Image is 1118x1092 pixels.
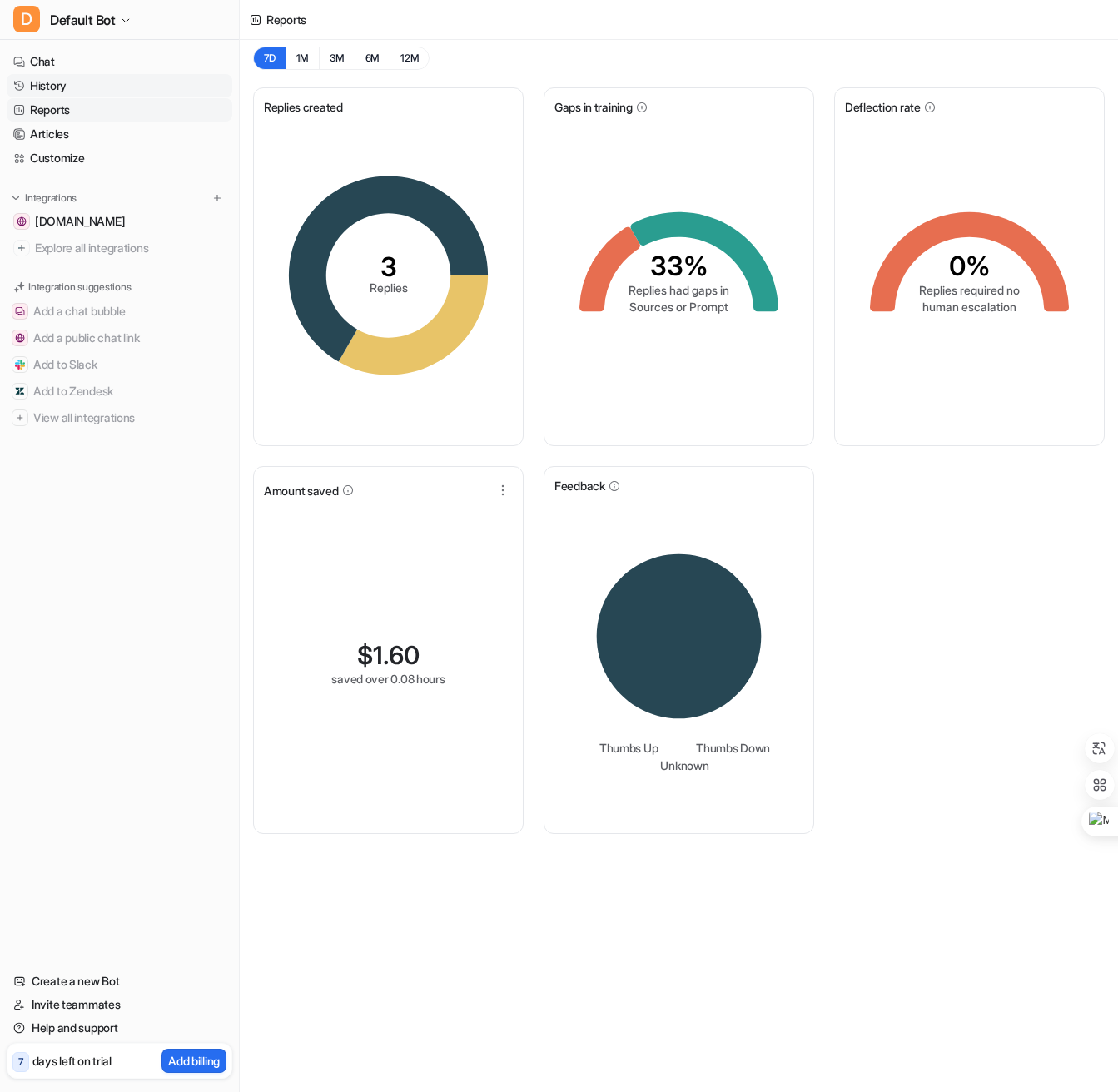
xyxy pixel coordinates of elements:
[380,251,397,283] tspan: 3
[7,236,232,260] a: Explore all integrations
[264,482,339,499] span: Amount saved
[390,47,430,70] button: 12M
[684,739,770,757] li: Thumbs Down
[266,11,306,28] div: Reports
[319,47,355,70] button: 3M
[370,280,408,295] tspan: Replies
[10,192,22,204] img: expand menu
[7,1016,232,1040] a: Help and support
[7,378,232,405] button: Add to ZendeskAdd to Zendesk
[7,50,232,73] a: Chat
[845,98,921,116] span: Deflection rate
[15,333,25,343] img: Add a public chat link
[7,970,232,993] a: Create a new Bot
[7,74,232,97] a: History
[7,146,232,170] a: Customize
[161,1049,226,1073] button: Add billing
[357,640,420,670] div: $
[15,360,25,370] img: Add to Slack
[15,386,25,396] img: Add to Zendesk
[28,280,131,295] p: Integration suggestions
[32,1052,112,1070] p: days left on trial
[355,47,390,70] button: 6M
[629,300,728,314] tspan: Sources or Prompt
[211,192,223,204] img: menu_add.svg
[919,283,1020,297] tspan: Replies required no
[25,191,77,205] p: Integrations
[286,47,320,70] button: 1M
[588,739,658,757] li: Thumbs Up
[7,98,232,122] a: Reports
[331,670,445,687] div: saved over 0.08 hours
[7,122,232,146] a: Articles
[648,757,708,774] li: Unknown
[7,351,232,378] button: Add to SlackAdd to Slack
[554,477,605,494] span: Feedback
[7,190,82,206] button: Integrations
[35,213,125,230] span: [DOMAIN_NAME]
[17,216,27,226] img: rho-lens.com
[7,325,232,351] button: Add a public chat linkAdd a public chat link
[949,250,991,282] tspan: 0%
[35,235,226,261] span: Explore all integrations
[922,300,1016,314] tspan: human escalation
[629,283,729,297] tspan: Replies had gaps in
[7,405,232,431] button: View all integrationsView all integrations
[7,993,232,1016] a: Invite teammates
[168,1052,220,1070] p: Add billing
[650,250,708,282] tspan: 33%
[13,240,30,256] img: explore all integrations
[264,98,343,116] span: Replies created
[7,298,232,325] button: Add a chat bubbleAdd a chat bubble
[373,640,420,670] span: 1.60
[13,6,40,32] span: D
[15,306,25,316] img: Add a chat bubble
[15,413,25,423] img: View all integrations
[7,210,232,233] a: rho-lens.com[DOMAIN_NAME]
[18,1055,23,1070] p: 7
[554,98,633,116] span: Gaps in training
[253,47,286,70] button: 7D
[50,8,116,32] span: Default Bot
